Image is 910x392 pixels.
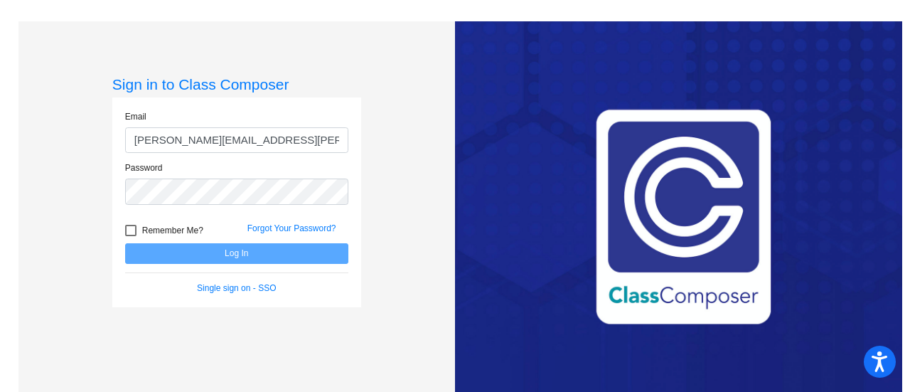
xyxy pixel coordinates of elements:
[112,75,361,93] h3: Sign in to Class Composer
[125,243,348,264] button: Log In
[125,161,163,174] label: Password
[125,110,146,123] label: Email
[142,222,203,239] span: Remember Me?
[247,223,336,233] a: Forgot Your Password?
[197,283,276,293] a: Single sign on - SSO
